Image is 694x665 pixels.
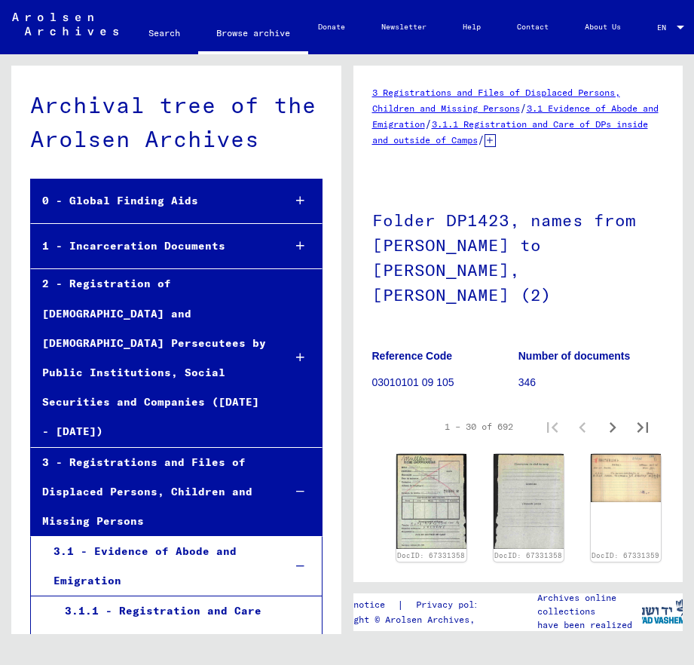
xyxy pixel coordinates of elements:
a: Donate [300,9,363,45]
a: Newsletter [363,9,445,45]
h1: Folder DP1423, names from [PERSON_NAME] to [PERSON_NAME], [PERSON_NAME] (2) [372,185,665,326]
img: 002.jpg [494,454,564,549]
span: / [478,133,485,146]
p: Copyright © Arolsen Archives, 2021 [322,613,508,627]
button: Previous page [567,412,598,442]
button: Next page [598,412,628,442]
img: 001.jpg [591,454,661,502]
div: 1 - Incarceration Documents [31,231,271,261]
a: Search [130,15,198,51]
div: 3.1 - Evidence of Abode and Emigration [42,537,272,596]
button: Last page [628,412,658,442]
img: 001.jpg [396,454,466,549]
a: Legal notice [322,597,397,613]
div: 1 – 30 of 692 [445,420,513,434]
a: Privacy policy [404,597,508,613]
b: Reference Code [372,350,453,362]
b: Number of documents [518,350,631,362]
p: 346 [518,375,664,391]
a: 3.1.1 Registration and Care of DPs inside and outside of Camps [372,118,648,146]
div: Archival tree of the Arolsen Archives [30,88,323,156]
div: 0 - Global Finding Aids [31,186,271,216]
a: Contact [499,9,567,45]
span: / [425,117,432,130]
p: have been realized in partnership with [537,618,641,645]
a: DocID: 67331359 [592,551,659,559]
span: EN [657,23,674,32]
button: First page [537,412,567,442]
div: | [322,597,508,613]
div: 2 - Registration of [DEMOGRAPHIC_DATA] and [DEMOGRAPHIC_DATA] Persecutees by Public Institutions,... [31,269,271,446]
a: 3 Registrations and Files of Displaced Persons, Children and Missing Persons [372,87,620,114]
div: 3 - Registrations and Files of Displaced Persons, Children and Missing Persons [31,448,271,537]
p: The Arolsen Archives online collections [537,578,641,618]
a: DocID: 67331358 [397,551,465,559]
a: DocID: 67331358 [494,551,562,559]
img: yv_logo.png [634,593,691,630]
a: Help [445,9,499,45]
p: 03010101 09 105 [372,375,518,391]
a: Browse archive [198,15,308,54]
a: About Us [567,9,639,45]
span: / [520,101,527,115]
img: Arolsen_neg.svg [12,13,118,35]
